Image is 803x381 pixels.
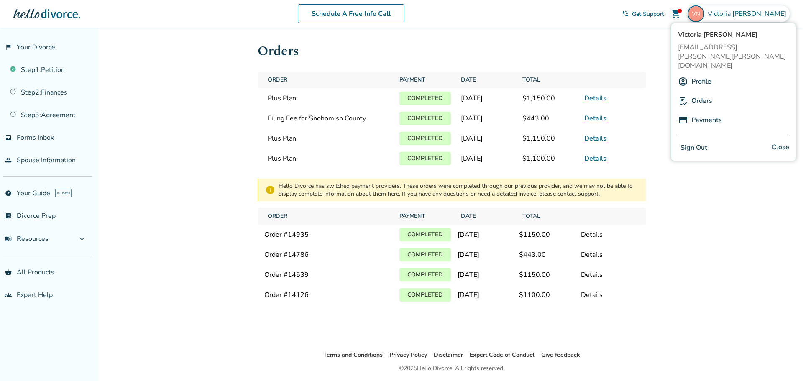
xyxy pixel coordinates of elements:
span: $1,100.00 [519,151,577,166]
span: explore [5,190,12,197]
span: Victoria [PERSON_NAME] [678,30,789,39]
span: $1,150.00 [519,90,577,106]
div: Order # 14935 [264,230,393,239]
span: [DATE] [458,130,516,146]
div: Details [581,270,639,279]
div: Order # 14126 [264,290,393,299]
div: [DATE] [458,250,516,259]
p: Completed [399,248,451,261]
span: [DATE] [458,151,516,166]
span: [EMAIL_ADDRESS][PERSON_NAME][PERSON_NAME][DOMAIN_NAME] [678,43,789,70]
p: Completed [399,132,451,145]
iframe: Chat Widget [761,341,803,381]
span: Order [264,208,393,225]
span: groups [5,292,12,298]
li: Give feedback [541,350,580,360]
span: Total [519,208,577,225]
span: info [265,185,275,195]
div: $ 1150.00 [519,270,577,279]
a: Orders [691,93,712,109]
a: Profile [691,74,711,89]
span: expand_more [77,234,87,244]
span: AI beta [55,189,72,197]
a: Expert Code of Conduct [470,351,534,359]
a: Privacy Policy [389,351,427,359]
span: shopping_basket [5,269,12,276]
p: Completed [399,112,451,125]
span: [DATE] [458,110,516,126]
img: P [678,115,688,125]
a: Details [584,154,606,163]
a: Details [584,114,606,123]
span: Plus Plan [268,154,389,163]
div: [DATE] [458,270,516,279]
span: Resources [5,234,49,243]
a: Details [584,134,606,143]
span: Payment [396,208,454,225]
p: Completed [399,268,451,281]
a: Payments [691,112,722,128]
span: people [5,157,12,164]
span: Victoria [PERSON_NAME] [708,9,790,18]
p: Completed [399,288,451,302]
span: Plus Plan [268,94,389,103]
h1: Orders [258,41,646,61]
span: Plus Plan [268,134,389,143]
span: Close [772,142,789,154]
p: Completed [399,228,451,241]
div: Hello Divorce has switched payment providers. These orders were completed through our previous pr... [279,182,639,198]
a: Terms and Conditions [323,351,383,359]
span: phone_in_talk [622,10,629,17]
div: Details [581,250,639,259]
span: list_alt_check [5,212,12,219]
button: Sign Out [678,142,710,154]
div: © 2025 Hello Divorce. All rights reserved. [399,363,504,373]
span: [DATE] [458,90,516,106]
span: flag_2 [5,44,12,51]
span: inbox [5,134,12,141]
span: Forms Inbox [17,133,54,142]
div: [DATE] [458,230,516,239]
span: $443.00 [519,110,577,126]
span: Get Support [632,10,664,18]
span: Date [458,72,516,88]
img: P [678,96,688,106]
div: Order # 14539 [264,270,393,279]
a: phone_in_talkGet Support [622,10,664,18]
li: Disclaimer [434,350,463,360]
span: Payment [396,72,454,88]
p: Completed [399,92,451,105]
span: $1,150.00 [519,130,577,146]
a: Schedule A Free Info Call [298,4,404,23]
span: Total [519,72,577,88]
div: Details [581,290,639,299]
span: menu_book [5,235,12,242]
a: Details [584,94,606,103]
div: $ 1150.00 [519,230,577,239]
p: Completed [399,152,451,165]
span: Order [264,72,393,88]
span: Filing Fee for Snohomish County [268,114,389,123]
img: A [678,77,688,87]
span: Date [458,208,516,225]
span: shopping_cart [671,9,681,19]
div: Order # 14786 [264,250,393,259]
div: Details [581,230,639,239]
div: $ 1100.00 [519,290,577,299]
div: 1 [678,9,682,13]
div: $ 443.00 [519,250,577,259]
img: victoria.spearman.nunes@gmail.com [688,5,704,22]
div: [DATE] [458,290,516,299]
